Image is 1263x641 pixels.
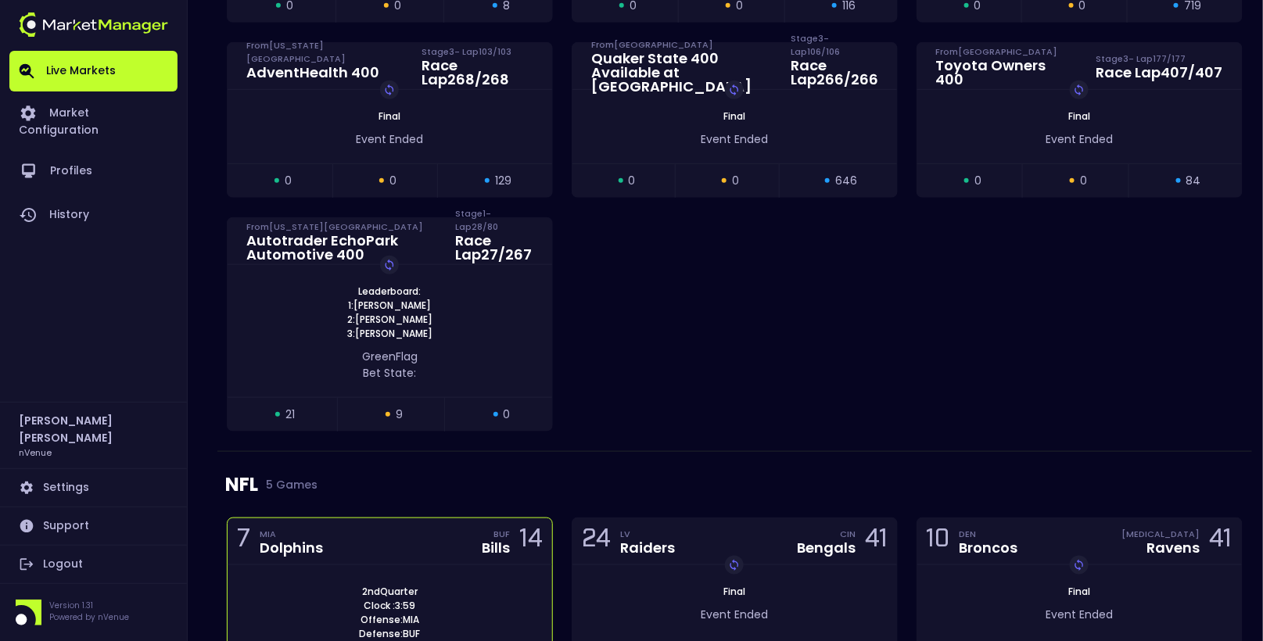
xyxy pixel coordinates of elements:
[719,585,750,598] span: Final
[356,131,423,147] span: Event Ended
[343,299,436,313] span: 1: [PERSON_NAME]
[9,51,178,91] a: Live Markets
[246,66,403,80] div: AdventHealth 400
[865,527,888,556] div: 41
[701,131,768,147] span: Event Ended
[246,234,437,262] div: Autotrader EchoPark Automotive 400
[960,541,1018,555] div: Broncos
[936,45,1078,58] div: From [GEOGRAPHIC_DATA]
[1122,528,1200,540] div: [MEDICAL_DATA]
[1210,527,1233,556] div: 41
[343,327,437,341] span: 3: [PERSON_NAME]
[285,173,292,189] span: 0
[728,84,741,96] img: replayImg
[791,45,878,58] div: Stage 3 - Lap 106 / 106
[791,59,878,87] div: Race Lap 266 / 266
[835,173,857,189] span: 646
[246,220,437,233] div: From [US_STATE][GEOGRAPHIC_DATA]
[591,52,772,94] div: Quaker State 400 Available at [GEOGRAPHIC_DATA]
[1046,607,1113,622] span: Event Ended
[9,546,178,583] a: Logout
[1073,84,1085,96] img: replayImg
[237,527,250,556] div: 7
[422,59,533,87] div: Race Lap 268 / 268
[258,478,318,491] span: 5 Games
[582,527,611,556] div: 24
[246,52,403,65] div: From [US_STATE][GEOGRAPHIC_DATA]
[728,559,741,571] img: replayImg
[1096,66,1223,80] div: Race Lap 407 / 407
[19,412,168,446] h2: [PERSON_NAME] [PERSON_NAME]
[495,173,511,189] span: 129
[9,600,178,625] div: Version 1.31Powered by nVenue
[840,528,856,540] div: CIN
[1096,52,1223,65] div: Stage 3 - Lap 177 / 177
[9,469,178,507] a: Settings
[519,527,543,556] div: 14
[9,507,178,545] a: Support
[49,600,129,611] p: Version 1.31
[493,528,510,540] div: BUF
[960,528,1018,540] div: DEN
[363,365,416,381] span: Bet State:
[456,234,533,262] div: Race Lap 27 / 267
[383,259,396,271] img: replayImg
[260,541,323,555] div: Dolphins
[19,446,52,458] h3: nVenue
[356,613,424,627] span: Offense: MIA
[422,45,533,58] div: Stage 3 - Lap 103 / 103
[49,611,129,623] p: Powered by nVenue
[362,349,418,364] span: green Flag
[936,59,1078,87] div: Toyota Owners 400
[1073,559,1085,571] img: replayImg
[591,38,772,51] div: From [GEOGRAPHIC_DATA]
[1147,541,1200,555] div: Ravens
[1080,173,1087,189] span: 0
[620,541,675,555] div: Raiders
[797,541,856,555] div: Bengals
[456,220,533,233] div: Stage 1 - Lap 28 / 80
[482,541,510,555] div: Bills
[389,173,396,189] span: 0
[974,173,981,189] span: 0
[260,528,323,540] div: MIA
[719,109,750,123] span: Final
[701,607,768,622] span: Event Ended
[357,585,422,599] span: 2nd Quarter
[225,452,1244,517] div: NFL
[396,406,403,423] span: 9
[9,149,178,193] a: Profiles
[1046,131,1113,147] span: Event Ended
[374,109,405,123] span: Final
[354,627,425,641] span: Defense: BUF
[927,527,950,556] div: 10
[1064,585,1095,598] span: Final
[732,173,739,189] span: 0
[19,13,168,37] img: logo
[343,313,437,327] span: 2: [PERSON_NAME]
[620,528,675,540] div: LV
[9,193,178,237] a: History
[353,285,425,299] span: Leaderboard:
[285,406,295,423] span: 21
[9,91,178,149] a: Market Configuration
[504,406,511,423] span: 0
[359,599,420,613] span: Clock : 3:59
[1186,173,1201,189] span: 84
[1064,109,1095,123] span: Final
[629,173,636,189] span: 0
[383,84,396,96] img: replayImg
